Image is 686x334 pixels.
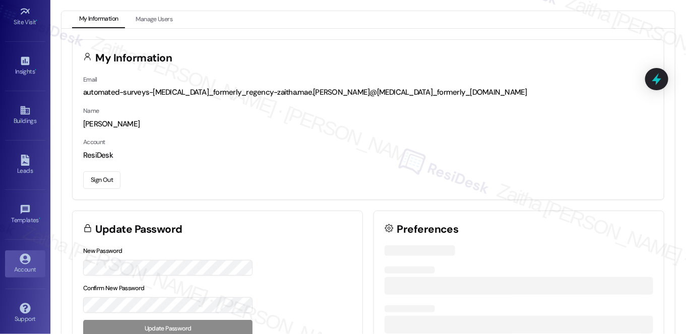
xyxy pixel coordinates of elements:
button: Manage Users [129,11,179,28]
a: Leads [5,152,45,179]
span: • [36,17,38,24]
div: ResiDesk [83,150,653,161]
div: [PERSON_NAME] [83,119,653,129]
span: • [35,66,36,74]
button: Sign Out [83,171,120,189]
label: Name [83,107,99,115]
label: New Password [83,247,122,255]
h3: Update Password [96,224,182,235]
a: Templates • [5,201,45,228]
label: Email [83,76,97,84]
label: Account [83,138,105,146]
h3: Preferences [397,224,459,235]
a: Insights • [5,52,45,80]
a: Buildings [5,102,45,129]
span: • [39,215,40,222]
h3: My Information [96,53,172,63]
div: automated-surveys-[MEDICAL_DATA]_formerly_regency-zaitha.mae.[PERSON_NAME]@[MEDICAL_DATA]_formerl... [83,87,653,98]
button: My Information [72,11,125,28]
a: Account [5,250,45,278]
a: Site Visit • [5,3,45,30]
label: Confirm New Password [83,284,145,292]
a: Support [5,300,45,327]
